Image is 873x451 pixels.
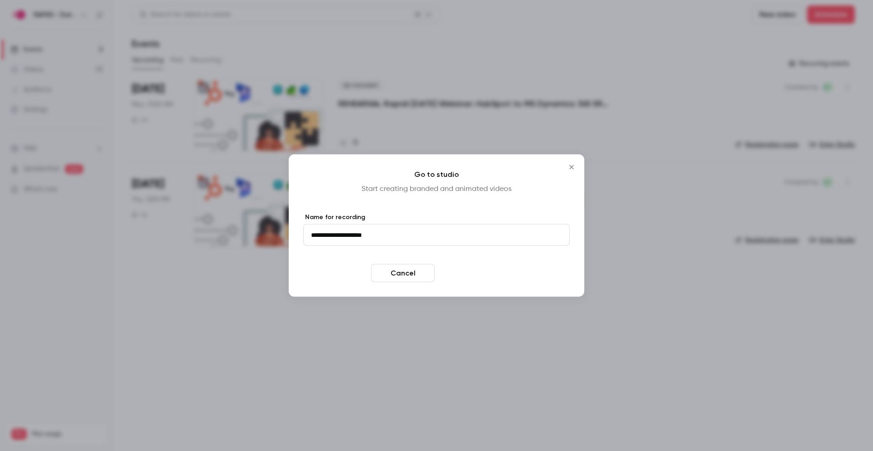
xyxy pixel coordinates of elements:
[303,184,570,195] p: Start creating branded and animated videos
[438,264,502,282] button: Enter studio
[303,213,570,222] label: Name for recording
[562,158,581,176] button: Close
[303,169,570,180] h4: Go to studio
[371,264,435,282] button: Cancel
